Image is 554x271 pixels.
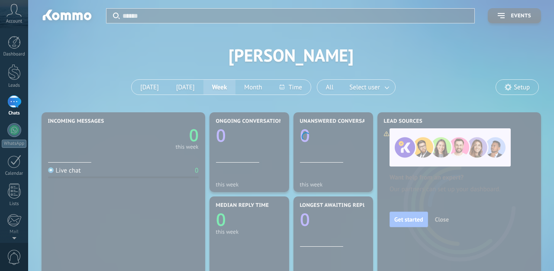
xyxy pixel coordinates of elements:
[2,140,26,148] div: WhatsApp
[2,83,27,88] div: Leads
[2,201,27,207] div: Lists
[2,171,27,176] div: Calendar
[2,111,27,116] div: Chats
[6,19,22,24] span: Account
[2,52,27,57] div: Dashboard
[2,229,27,235] div: Mail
